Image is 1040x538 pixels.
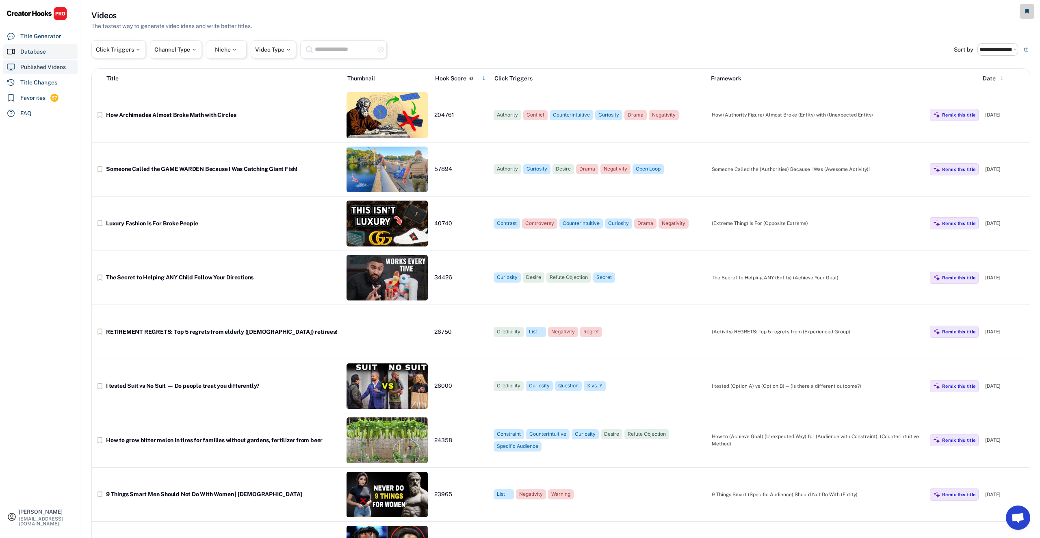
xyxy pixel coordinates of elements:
[942,220,975,226] div: Remix this title
[628,112,643,119] div: Drama
[942,166,975,172] div: Remix this title
[942,275,975,281] div: Remix this title
[154,47,197,52] div: Channel Type
[20,63,66,71] div: Published Videos
[106,220,340,227] div: Luxury Fashion Is For Broke People
[347,472,428,518] img: xSEI4_H_wKw-8b7e6f1e-e94f-41fb-888b-461823fb444f.jpeg
[529,382,550,389] div: Curiosity
[20,32,61,41] div: Title Generator
[712,166,923,173] div: Someone Called the (Authorities) Because I Was (Awesome Activity)!
[20,94,45,102] div: Favorites
[497,443,538,450] div: Specific Audience
[985,166,1026,173] div: [DATE]
[933,220,940,227] img: MagicMajor%20%28Purple%29.svg
[933,274,940,281] img: MagicMajor%20%28Purple%29.svg
[497,166,518,173] div: Authority
[529,328,543,335] div: List
[215,47,238,52] div: Niche
[435,74,466,83] div: Hook Score
[377,46,384,53] text: highlight_remove
[596,274,612,281] div: Secret
[529,431,566,438] div: Counterintuitive
[583,328,599,335] div: Regret
[434,328,487,336] div: 26750
[712,328,923,335] div: (Activity) REGRETS: Top 5 regrets from (Experienced Group)
[558,382,578,389] div: Question
[712,433,923,447] div: How to (Achieve Goal) (Unexpected Way) for (Audience with Constraint), (Counterintuitive Method)
[20,48,46,56] div: Database
[712,274,923,281] div: The Secret to Helping ANY (Entity) (Achieve Your Goal)
[985,436,1026,444] div: [DATE]
[91,10,117,21] h3: Videos
[434,491,487,498] div: 23965
[628,431,666,438] div: Refute Objection
[985,491,1026,498] div: [DATE]
[662,220,685,227] div: Negativity
[434,437,487,444] div: 24358
[434,220,487,227] div: 40740
[985,328,1026,335] div: [DATE]
[96,382,104,390] button: bookmark_border
[563,220,600,227] div: Counterintuitive
[553,112,590,119] div: Counterintuitive
[50,95,58,102] div: 87
[347,92,428,138] img: XfeuCfOUuXg-1fdc89e1-4c7d-482b-b93a-8a0460dc763a.jpeg
[434,112,487,119] div: 204761
[942,329,975,335] div: Remix this title
[636,166,661,173] div: Open Loop
[933,491,940,498] img: MagicMajor%20%28Purple%29.svg
[526,166,547,173] div: Curiosity
[347,255,428,301] img: thumbnail.jpeg
[347,417,428,463] img: BxKIZ7LlGvw-a2c5e9e2-2e23-4c9e-92b6-fdeda124ec0f.jpeg
[712,382,923,390] div: I tested (Option A) vs (Option B) — (Is there a different outcome?)
[933,111,940,119] img: MagicMajor%20%28Purple%29.svg
[20,109,32,118] div: FAQ
[96,111,104,119] text: bookmark_border
[497,431,521,438] div: Constraint
[106,112,340,119] div: How Archimedes Almost Broke Math with Circles
[255,47,292,52] div: Video Type
[637,220,653,227] div: Drama
[954,47,973,52] div: Sort by
[106,491,340,498] div: 9 Things Smart Men Should Not Do With Women | [DEMOGRAPHIC_DATA]
[434,274,487,281] div: 34426
[106,328,340,336] div: RETIREMENT REGRETS: Top 5 regrets from elderly ([DEMOGRAPHIC_DATA]) retirees!
[497,328,520,335] div: Credibility
[933,328,940,335] img: MagicMajor%20%28Purple%29.svg
[96,328,104,336] button: bookmark_border
[942,112,975,118] div: Remix this title
[106,166,340,173] div: Someone Called the GAME WARDEN Because I Was Catching Giant Fish!
[985,274,1026,281] div: [DATE]
[604,166,627,173] div: Negativity
[96,165,104,173] button: bookmark_border
[347,309,428,355] img: yH5BAEAAAAALAAAAAABAAEAAAIBRAA7
[985,220,1026,227] div: [DATE]
[933,166,940,173] img: MagicMajor%20%28Purple%29.svg
[608,220,629,227] div: Curiosity
[347,201,428,246] img: FGDB22dpmwk-23d8318d-3ba0-4a59-8e0c-dafd0b92d7b3.jpeg
[942,383,975,389] div: Remix this title
[942,437,975,443] div: Remix this title
[525,220,554,227] div: Controversy
[106,74,119,83] div: Title
[575,431,596,438] div: Curiosity
[96,274,104,282] text: bookmark_border
[96,219,104,227] button: bookmark_border
[983,74,996,83] div: Date
[550,274,588,281] div: Refute Objection
[497,112,518,119] div: Authority
[933,436,940,444] img: MagicMajor%20%28Purple%29.svg
[494,74,704,83] div: Click Triggers
[551,328,575,335] div: Negativity
[96,47,141,52] div: Click Triggers
[985,111,1026,119] div: [DATE]
[711,74,921,83] div: Framework
[712,220,923,227] div: (Extreme Thing) Is For (Opposite Extreme)
[933,382,940,390] img: MagicMajor%20%28Purple%29.svg
[497,274,518,281] div: Curiosity
[91,22,252,30] div: The fastest way to generate video ideas and write better titles.
[96,436,104,444] text: bookmark_border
